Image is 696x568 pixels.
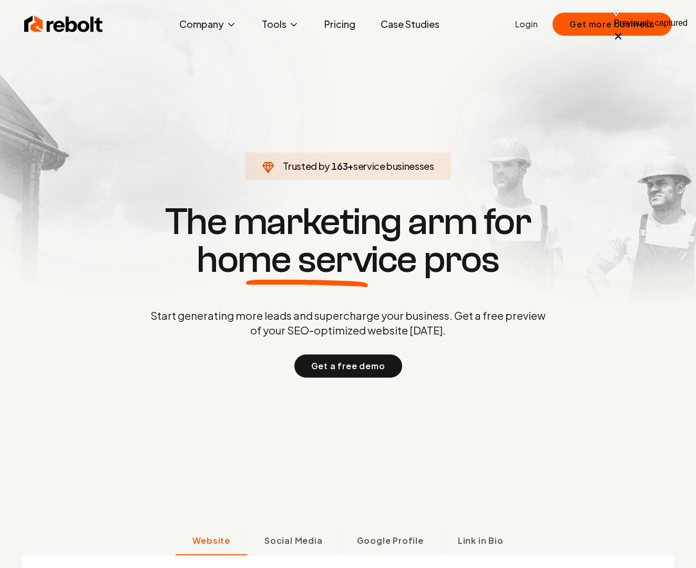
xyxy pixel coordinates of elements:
span: Link in Bio [458,534,504,547]
button: Link in Bio [441,528,520,555]
button: Website [176,528,247,555]
span: Google Profile [357,534,424,547]
span: Trusted by [283,160,330,172]
p: Start generating more leads and supercharge your business. Get a free preview of your SEO-optimiz... [148,308,548,338]
span: home service [197,241,417,279]
img: Rebolt Logo [24,14,103,35]
a: Login [515,18,538,31]
span: + [347,160,353,172]
button: Get more business [552,13,672,36]
a: Pricing [316,14,364,35]
span: service businesses [353,160,434,172]
button: Company [171,14,245,35]
span: Social Media [264,534,323,547]
span: Website [192,534,230,547]
a: Case Studies [372,14,448,35]
button: Get a free demo [294,354,402,378]
span: 163 [331,159,347,174]
h1: The marketing arm for pros [96,203,600,279]
button: Social Media [247,528,340,555]
button: Tools [253,14,308,35]
button: Google Profile [340,528,441,555]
